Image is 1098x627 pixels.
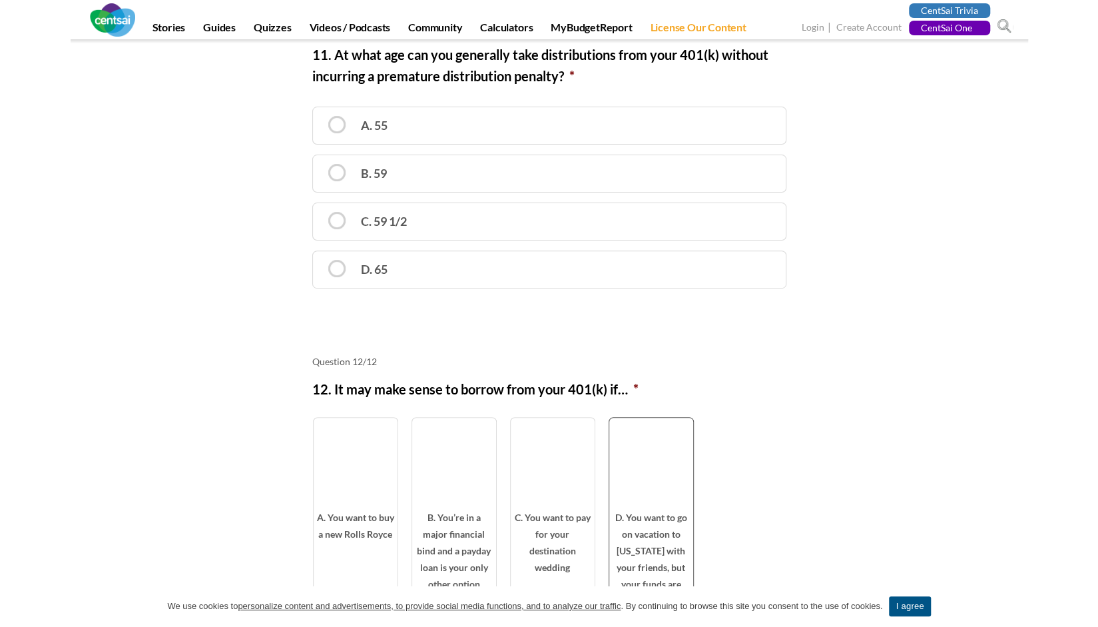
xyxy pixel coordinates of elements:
[312,203,786,241] label: C. 59 1/2
[195,21,244,39] a: Guides
[302,21,399,39] a: Videos / Podcasts
[312,155,786,193] label: B. 59
[314,509,398,598] span: A. You want to buy a new Rolls Royce
[472,21,541,39] a: Calculators
[909,3,990,18] a: CentSai Trivia
[802,21,824,35] a: Login
[836,21,902,35] a: Create Account
[400,21,470,39] a: Community
[609,509,693,598] span: D. You want to go on vacation to [US_STATE] with your friends, but your funds are limited
[312,251,786,289] label: D. 65
[511,509,595,598] span: C. You want to pay for your destination wedding
[412,509,496,598] span: B. You’re in a major financial bind and a payday loan is your only other option
[312,355,786,368] li: Question 12/12
[642,21,754,39] a: License Our Content
[312,378,639,400] label: 12. It may make sense to borrow from your 401(k) if…
[167,600,882,613] span: We use cookies to . By continuing to browse this site you consent to the use of cookies.
[1075,600,1088,613] a: I agree
[312,107,786,145] label: A. 55
[543,21,640,39] a: MyBudgetReport
[144,21,194,39] a: Stories
[312,44,786,87] label: 11. At what age can you generally take distributions from your 401(k) without incurring a prematu...
[826,20,834,35] span: |
[238,601,621,611] u: personalize content and advertisements, to provide social media functions, and to analyze our tra...
[90,3,135,37] img: CentSai
[246,21,300,39] a: Quizzes
[909,21,990,35] a: CentSai One
[889,596,930,616] a: I agree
